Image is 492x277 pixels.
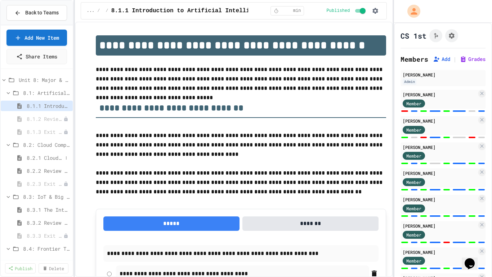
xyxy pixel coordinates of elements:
div: [PERSON_NAME] [403,223,477,229]
button: More options [63,154,70,162]
div: [PERSON_NAME] [403,249,477,255]
span: Published [327,8,350,14]
a: Delete [39,263,68,273]
div: Unpublished [63,181,68,186]
span: Member [406,258,421,264]
span: min [293,8,301,14]
button: Assignment Settings [445,29,458,42]
span: 8.1.1 Introduction to Artificial Intelligence [27,102,70,110]
h2: Members [401,54,428,64]
button: Grades [460,56,486,63]
span: 8.1.2 Review - Introduction to Artificial Intelligence [27,115,63,123]
span: 8.2: Cloud Computing [23,141,70,149]
span: Member [406,127,421,133]
span: 8.2.3 Exit Activity - Cloud Service Detective [27,180,63,188]
button: Click to see fork details [429,29,442,42]
span: | [453,55,457,63]
div: Content is published and visible to students [327,6,367,15]
span: 8.1.1 Introduction to Artificial Intelligence [111,6,267,15]
div: My Account [400,3,422,19]
a: Publish [5,263,36,273]
div: [PERSON_NAME] [403,118,477,124]
div: [PERSON_NAME] [403,71,483,78]
div: [PERSON_NAME] [403,144,477,150]
span: Unit 8: Major & Emerging Technologies [19,76,70,84]
span: 8.3: IoT & Big Data [23,193,70,201]
h1: CS 1st [401,31,426,41]
button: Add [433,56,450,63]
span: 8.3.1 The Internet of Things and Big Data: Our Connected Digital World [27,206,70,214]
button: Back to Teams [6,5,67,21]
span: / [106,8,108,14]
span: 8.3.2 Review - The Internet of Things and Big Data [27,219,70,227]
span: Member [406,232,421,238]
a: Share Items [6,49,67,64]
div: [PERSON_NAME] [403,170,477,176]
span: Member [406,179,421,185]
span: Member [406,153,421,159]
span: 8.3.3 Exit Activity - IoT Data Detective Challenge [27,232,63,239]
span: 8.1: Artificial Intelligence Basics [23,89,70,97]
div: [PERSON_NAME] [403,196,477,203]
span: 8.2.1 Cloud Computing: Transforming the Digital World [27,154,63,162]
div: [PERSON_NAME] [403,91,477,98]
iframe: chat widget [462,248,485,270]
span: Member [406,100,421,107]
span: / [97,8,100,14]
div: Unpublished [63,116,68,122]
span: 8.4: Frontier Tech Spotlight [23,245,70,252]
div: Admin [403,79,416,85]
span: Back to Teams [25,9,59,17]
a: Add New Item [6,30,67,46]
div: Unpublished [63,233,68,238]
span: 8.1.3 Exit Activity - AI Detective [27,128,63,136]
div: Unpublished [63,129,68,135]
span: 8.2.2 Review - Cloud Computing [27,167,70,175]
span: ... [87,8,95,14]
span: Member [406,205,421,212]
